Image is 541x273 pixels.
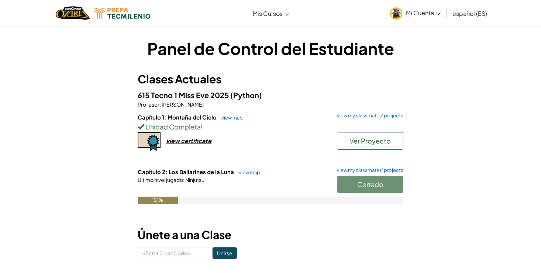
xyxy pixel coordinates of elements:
button: Ver Proyecto [337,132,403,150]
a: view my classmates' projects [333,168,403,173]
span: español (ES) [452,10,487,17]
input: Unirse [213,247,237,259]
span: Unidad Completa [144,122,201,131]
h1: Panel de Control del Estudiante [138,37,403,60]
span: [PERSON_NAME] [161,101,204,108]
span: Capítulo 1: Montaña del Cielo [138,114,218,121]
div: 15.1% [138,197,178,204]
a: view my classmates' projects [333,113,403,118]
a: Mis Cursos [249,3,293,23]
span: Ver Proyecto [349,136,391,145]
a: view map [218,115,243,121]
img: certificate-icon.png [138,132,161,151]
img: avatar [390,7,402,20]
span: : [159,101,161,108]
a: Mi Cuenta [386,1,444,25]
span: ! [201,122,203,131]
h3: Clases Actuales [138,71,403,87]
span: : [183,176,185,183]
a: Ozaria by CodeCombat logo [56,6,90,21]
span: (Python) [230,90,262,100]
span: Profesor [138,101,159,108]
h3: Únete a una Clase [138,227,403,243]
input: <Enter Class Code> [138,247,213,259]
span: Mi Cuenta [406,9,441,17]
span: Ninjutsu [185,176,204,183]
a: view certificate [138,137,211,145]
a: español (ES) [449,3,491,23]
img: Home [56,6,90,21]
div: view certificate [166,137,211,145]
span: Último nivel jugado [138,176,183,183]
span: 615 Tecno 1 Miss Eve 2025 [138,90,230,100]
span: Mis Cursos [253,10,283,17]
img: Tecmilenio logo [94,8,150,19]
span: Capítulo 2: Los Bailarines de la Luna [138,168,235,175]
a: view map [235,169,260,175]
